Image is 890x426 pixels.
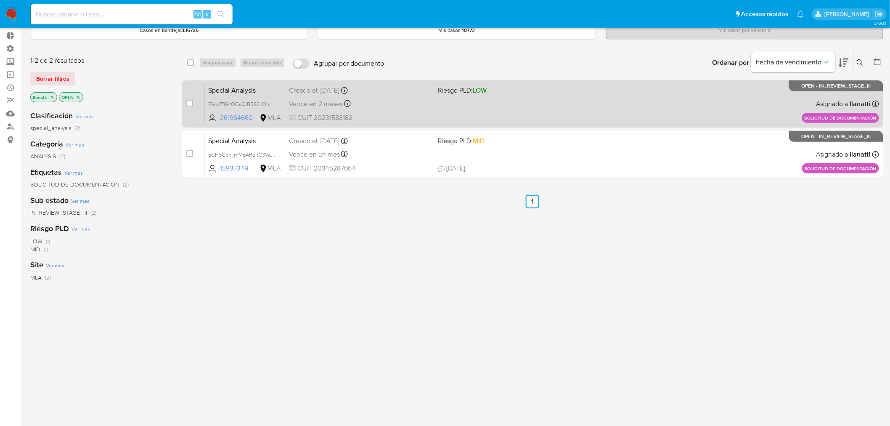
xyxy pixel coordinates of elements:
[874,20,886,27] span: 3.160.1
[824,10,872,18] p: ludmila.lanatti@mercadolibre.com
[797,11,804,18] a: Notificaciones
[875,10,884,19] a: Salir
[212,8,229,20] button: search-icon
[194,10,201,18] span: Alt
[31,9,233,20] input: Buscar usuario o caso...
[206,10,208,18] span: s
[742,10,789,19] span: Accesos rápidos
